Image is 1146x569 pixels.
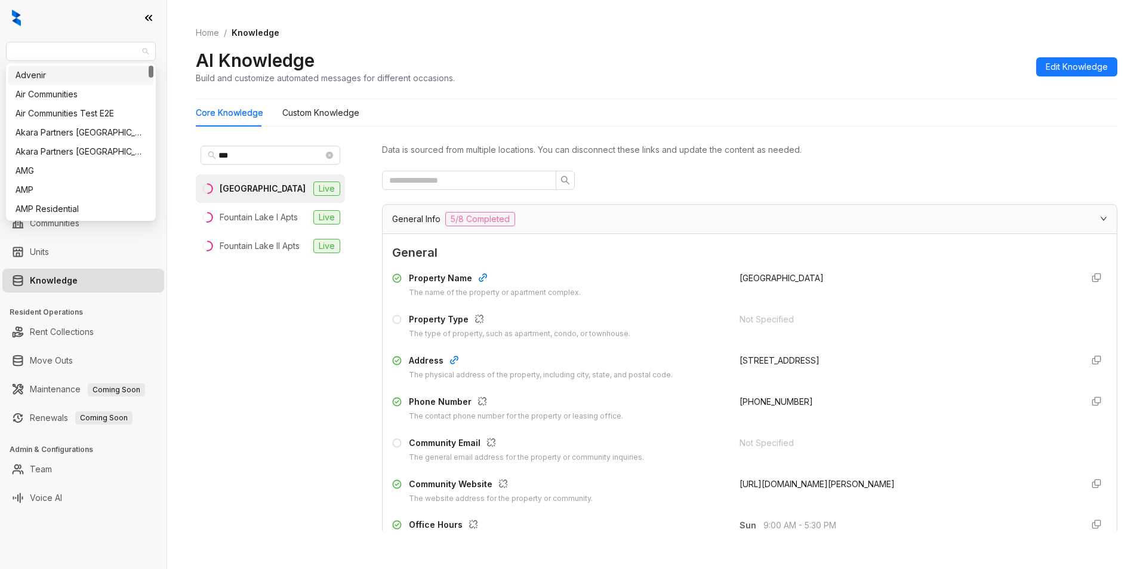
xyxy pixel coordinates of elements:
[30,211,79,235] a: Communities
[16,107,146,120] div: Air Communities Test E2E
[2,349,164,373] li: Move Outs
[8,104,153,123] div: Air Communities Test E2E
[1046,60,1108,73] span: Edit Knowledge
[193,26,221,39] a: Home
[8,66,153,85] div: Advenir
[2,80,164,104] li: Leads
[16,69,146,82] div: Advenir
[740,273,824,283] span: [GEOGRAPHIC_DATA]
[560,176,570,185] span: search
[8,161,153,180] div: AMG
[1100,215,1107,222] span: expanded
[326,152,333,159] span: close-circle
[2,406,164,430] li: Renewals
[409,272,581,287] div: Property Name
[409,518,651,534] div: Office Hours
[740,436,1073,450] div: Not Specified
[409,354,673,370] div: Address
[409,370,673,381] div: The physical address of the property, including city, state, and postal code.
[8,199,153,219] div: AMP Residential
[30,349,73,373] a: Move Outs
[16,202,146,216] div: AMP Residential
[12,10,21,26] img: logo
[445,212,515,226] span: 5/8 Completed
[30,486,62,510] a: Voice AI
[88,383,145,396] span: Coming Soon
[392,213,440,226] span: General Info
[409,395,623,411] div: Phone Number
[282,106,359,119] div: Custom Knowledge
[30,269,78,293] a: Knowledge
[196,106,263,119] div: Core Knowledge
[2,240,164,264] li: Units
[30,320,94,344] a: Rent Collections
[740,313,1073,326] div: Not Specified
[383,205,1117,233] div: General Info5/8 Completed
[10,307,167,318] h3: Resident Operations
[13,42,149,60] span: Case and Associates
[30,457,52,481] a: Team
[2,486,164,510] li: Voice AI
[2,211,164,235] li: Communities
[2,320,164,344] li: Rent Collections
[30,406,133,430] a: RenewalsComing Soon
[313,182,340,196] span: Live
[30,240,49,264] a: Units
[392,244,1107,262] span: General
[313,210,340,224] span: Live
[409,328,630,340] div: The type of property, such as apartment, condo, or townhouse.
[740,354,1073,367] div: [STREET_ADDRESS]
[220,182,306,195] div: [GEOGRAPHIC_DATA]
[2,131,164,155] li: Leasing
[220,211,298,224] div: Fountain Lake I Apts
[224,26,227,39] li: /
[16,126,146,139] div: Akara Partners [GEOGRAPHIC_DATA]
[16,183,146,196] div: AMP
[220,239,300,253] div: Fountain Lake II Apts
[8,123,153,142] div: Akara Partners Nashville
[763,519,1073,532] span: 9:00 AM - 5:30 PM
[16,88,146,101] div: Air Communities
[75,411,133,425] span: Coming Soon
[409,411,623,422] div: The contact phone number for the property or leasing office.
[409,493,593,505] div: The website address for the property or community.
[196,49,315,72] h2: AI Knowledge
[2,377,164,401] li: Maintenance
[740,479,895,489] span: [URL][DOMAIN_NAME][PERSON_NAME]
[1036,57,1117,76] button: Edit Knowledge
[740,396,813,407] span: [PHONE_NUMBER]
[409,436,644,452] div: Community Email
[10,444,167,455] h3: Admin & Configurations
[409,478,593,493] div: Community Website
[313,239,340,253] span: Live
[409,287,581,299] div: The name of the property or apartment complex.
[2,269,164,293] li: Knowledge
[208,151,216,159] span: search
[740,519,763,532] span: Sun
[2,160,164,184] li: Collections
[16,164,146,177] div: AMG
[8,85,153,104] div: Air Communities
[382,143,1117,156] div: Data is sourced from multiple locations. You can disconnect these links and update the content as...
[8,142,153,161] div: Akara Partners Phoenix
[2,457,164,481] li: Team
[409,313,630,328] div: Property Type
[232,27,279,38] span: Knowledge
[8,180,153,199] div: AMP
[409,452,644,463] div: The general email address for the property or community inquiries.
[16,145,146,158] div: Akara Partners [GEOGRAPHIC_DATA]
[196,72,455,84] div: Build and customize automated messages for different occasions.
